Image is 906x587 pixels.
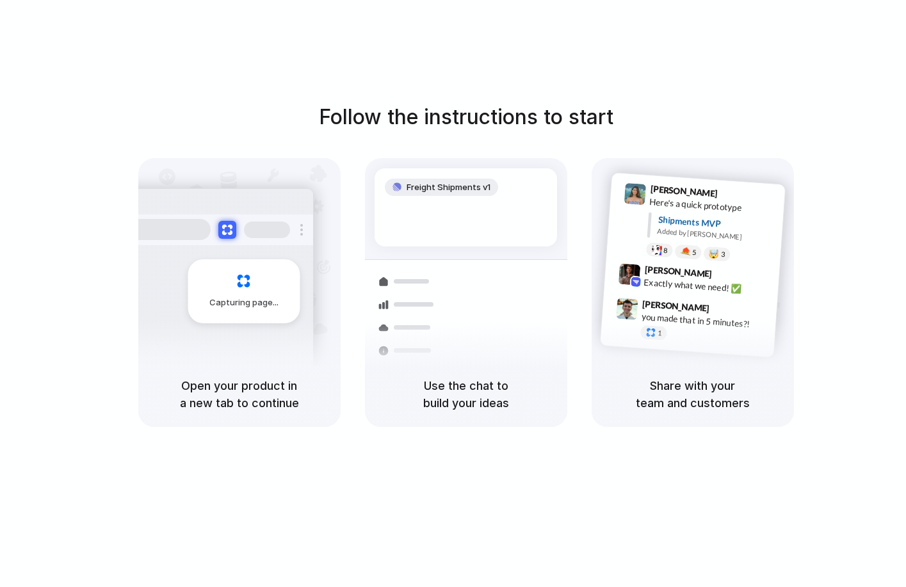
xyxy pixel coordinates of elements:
div: Here's a quick prototype [649,195,777,216]
span: 3 [720,250,725,257]
div: Shipments MVP [658,213,776,234]
span: Capturing page [209,296,280,309]
span: 9:47 AM [713,303,740,318]
span: [PERSON_NAME] [650,182,718,200]
h5: Use the chat to build your ideas [380,377,552,412]
span: 8 [663,246,667,253]
h5: Open your product in a new tab to continue [154,377,325,412]
div: Exactly what we need! ✅ [643,275,772,297]
span: 9:41 AM [721,188,747,203]
span: 5 [692,248,696,255]
div: 🤯 [708,249,719,259]
div: Added by [PERSON_NAME] [657,226,775,245]
span: Freight Shipments v1 [407,181,490,194]
span: [PERSON_NAME] [644,262,712,280]
span: 9:42 AM [715,268,741,284]
div: you made that in 5 minutes?! [641,310,769,332]
h5: Share with your team and customers [607,377,779,412]
h1: Follow the instructions to start [319,102,613,133]
span: [PERSON_NAME] [642,296,709,315]
span: 1 [657,330,661,337]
